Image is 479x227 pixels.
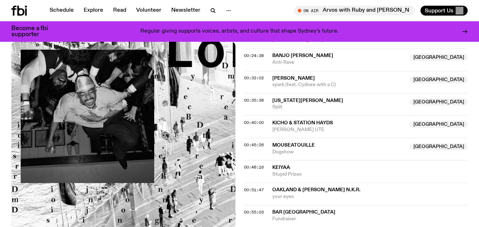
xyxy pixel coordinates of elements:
span: Stupid Prizes [272,171,468,178]
span: [US_STATE][PERSON_NAME] [272,98,343,103]
span: Mouseatouille [272,143,315,148]
span: [GEOGRAPHIC_DATA] [410,98,468,106]
span: 00:45:26 [244,142,264,148]
span: [GEOGRAPHIC_DATA] [410,54,468,61]
button: 00:35:38 [244,98,264,102]
span: Banjo [PERSON_NAME] [272,53,333,58]
span: Support Us [425,7,453,14]
button: On AirArvos with Ruby and [PERSON_NAME] [294,6,415,16]
span: 00:35:38 [244,97,264,103]
span: oakland & [PERSON_NAME] N.K.R. [272,187,361,192]
span: [GEOGRAPHIC_DATA] [410,121,468,128]
button: 00:51:47 [244,188,264,192]
button: 00:48:16 [244,165,264,169]
button: 00:55:03 [244,210,264,214]
button: 00:45:26 [244,143,264,147]
span: your eyes [272,193,468,200]
span: keiyaA [272,165,290,170]
h3: Become a fbi supporter [11,25,57,38]
span: Anti-Rave [272,59,406,66]
span: KICHO & Station Hayds [272,120,333,125]
a: Schedule [45,6,78,16]
p: Regular giving supports voices, artists, and culture that shape Sydney’s future. [140,28,339,35]
button: 00:40:00 [244,121,264,125]
span: bar [GEOGRAPHIC_DATA] [272,210,335,215]
span: spark (feat. Cydnee with a C) [272,81,406,88]
span: 00:51:47 [244,187,264,193]
span: Split [272,104,406,110]
span: 00:55:03 [244,209,264,215]
a: Volunteer [132,6,166,16]
span: 00:48:16 [244,164,264,170]
a: Newsletter [167,6,205,16]
span: 00:32:02 [244,75,264,81]
span: 00:24:38 [244,53,264,58]
span: [GEOGRAPHIC_DATA] [410,143,468,150]
button: 00:32:02 [244,76,264,80]
button: 00:24:38 [244,54,264,58]
button: Support Us [420,6,468,16]
span: [PERSON_NAME] UTE [272,126,406,133]
span: Fundraiser [272,216,468,222]
a: Read [109,6,130,16]
span: [GEOGRAPHIC_DATA] [410,76,468,83]
span: Dogshow [272,149,406,155]
a: Explore [79,6,107,16]
span: [PERSON_NAME] [272,76,315,81]
span: 00:40:00 [244,120,264,125]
